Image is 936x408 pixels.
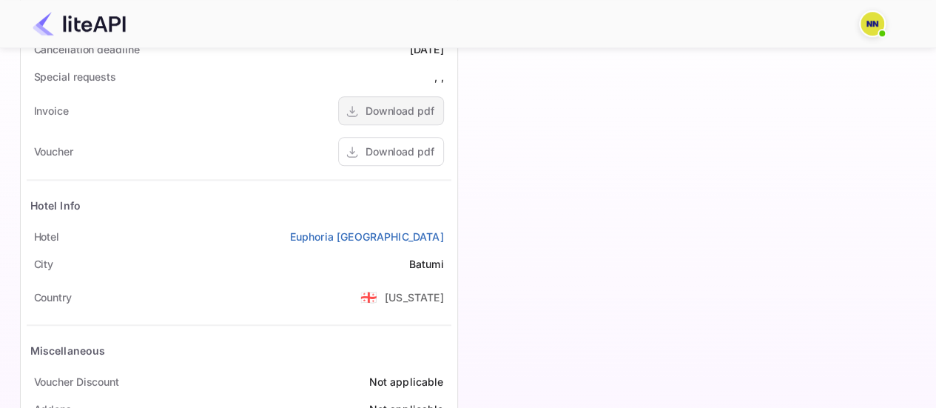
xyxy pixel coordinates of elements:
[861,12,884,36] img: N/A N/A
[360,284,377,310] span: United States
[34,103,69,118] div: Invoice
[30,343,106,358] div: Miscellaneous
[30,198,81,213] div: Hotel Info
[34,41,140,57] div: Cancellation deadline
[368,374,443,389] div: Not applicable
[34,256,54,272] div: City
[409,256,444,272] div: Batumi
[385,290,444,305] div: [US_STATE]
[34,290,72,305] div: Country
[290,229,444,244] a: Euphoria [GEOGRAPHIC_DATA]
[434,69,443,84] div: , ,
[366,103,434,118] div: Download pdf
[410,41,444,57] div: [DATE]
[34,374,119,389] div: Voucher Discount
[33,12,126,36] img: LiteAPI Logo
[34,69,116,84] div: Special requests
[366,144,434,159] div: Download pdf
[34,144,73,159] div: Voucher
[34,229,60,244] div: Hotel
